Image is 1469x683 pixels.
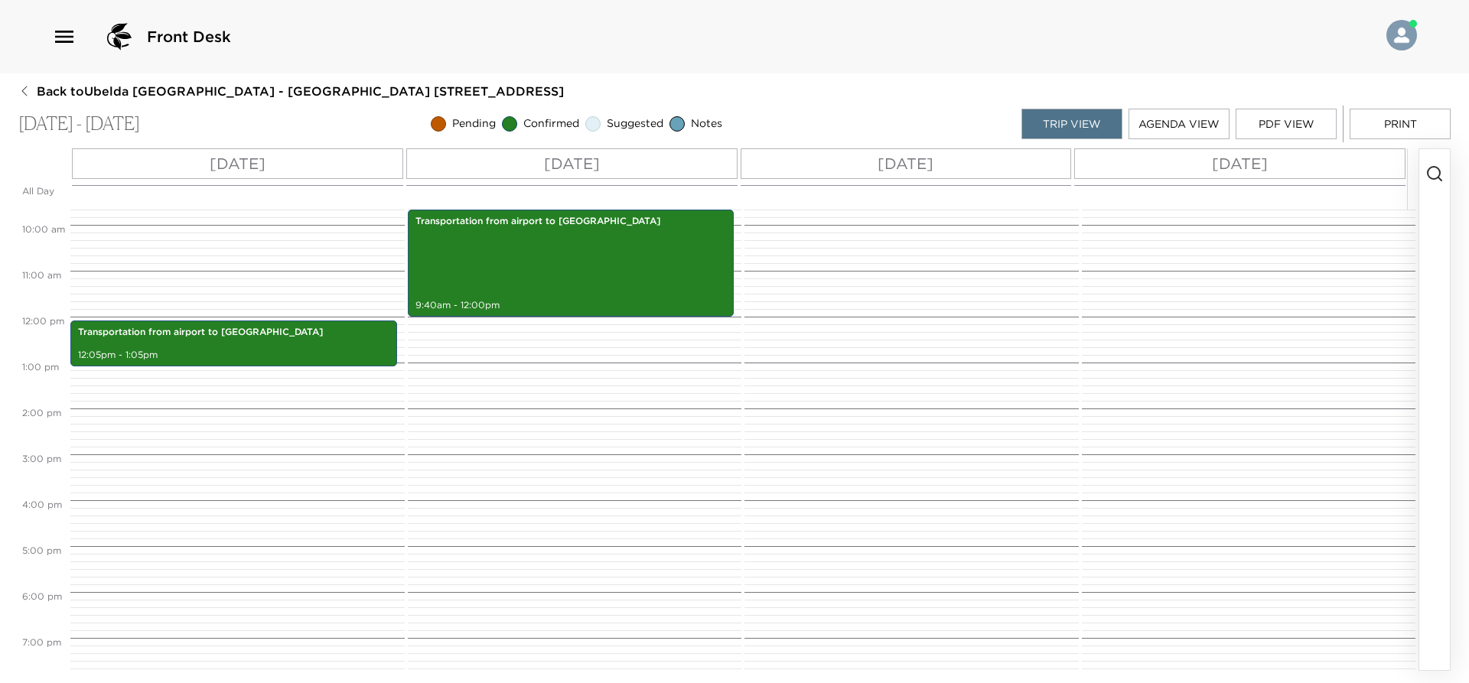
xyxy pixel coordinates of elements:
[78,326,389,339] p: Transportation from airport to [GEOGRAPHIC_DATA]
[18,407,65,418] span: 2:00 PM
[18,499,66,510] span: 4:00 PM
[70,320,397,366] div: Transportation from airport to [GEOGRAPHIC_DATA]12:05pm - 1:05pm
[415,299,727,312] p: 9:40am - 12:00pm
[18,590,66,602] span: 6:00 PM
[18,361,63,372] span: 1:00 PM
[18,269,65,281] span: 11:00 AM
[452,116,496,132] span: Pending
[18,113,140,135] p: [DATE] - [DATE]
[1236,109,1337,139] button: PDF View
[1074,148,1405,179] button: [DATE]
[1350,109,1451,139] button: Print
[1129,109,1230,139] button: Agenda View
[18,223,69,235] span: 10:00 AM
[544,152,600,175] p: [DATE]
[18,636,65,648] span: 7:00 PM
[72,148,403,179] button: [DATE]
[523,116,579,132] span: Confirmed
[37,83,564,99] span: Back to Ubelda [GEOGRAPHIC_DATA] - [GEOGRAPHIC_DATA] [STREET_ADDRESS]
[607,116,663,132] span: Suggested
[18,315,68,327] span: 12:00 PM
[415,215,727,228] p: Transportation from airport to [GEOGRAPHIC_DATA]
[406,148,738,179] button: [DATE]
[878,152,933,175] p: [DATE]
[101,18,138,55] img: logo
[78,349,389,362] p: 12:05pm - 1:05pm
[1021,109,1122,139] button: Trip View
[18,453,65,464] span: 3:00 PM
[18,545,65,556] span: 5:00 PM
[1386,20,1417,50] img: User
[210,152,265,175] p: [DATE]
[741,148,1072,179] button: [DATE]
[408,210,734,317] div: Transportation from airport to [GEOGRAPHIC_DATA]9:40am - 12:00pm
[1212,152,1268,175] p: [DATE]
[18,83,564,99] button: Back toUbelda [GEOGRAPHIC_DATA] - [GEOGRAPHIC_DATA] [STREET_ADDRESS]
[22,185,67,198] p: All Day
[147,26,231,47] span: Front Desk
[691,116,722,132] span: Notes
